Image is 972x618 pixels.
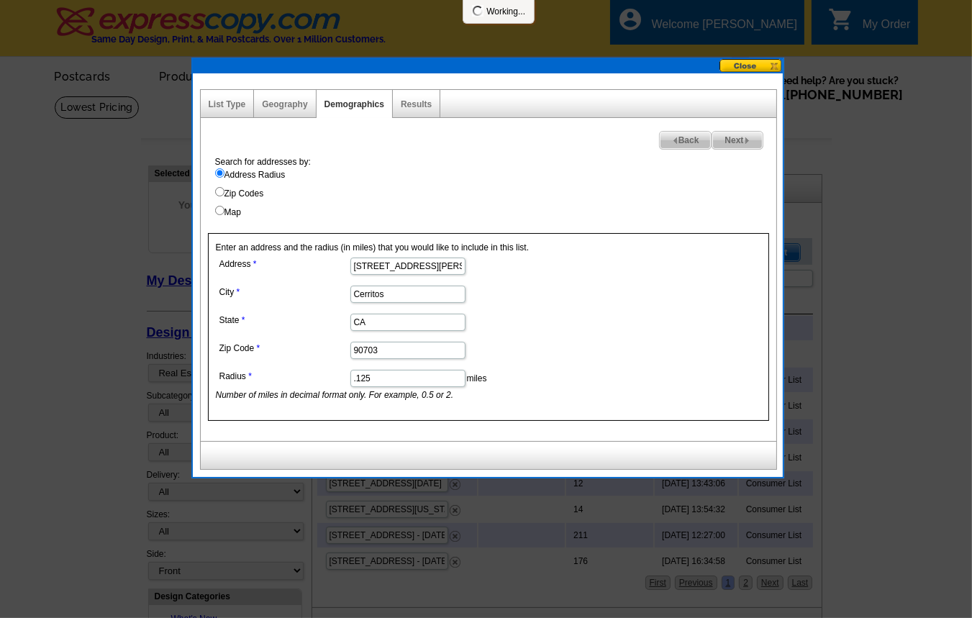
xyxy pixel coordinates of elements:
label: Radius [219,370,349,383]
img: loading... [472,5,483,17]
input: Address Radius [215,168,224,178]
label: Zip Code [219,342,349,355]
dd: miles [216,366,599,401]
input: Map [215,206,224,215]
label: City [219,286,349,299]
img: button-next-arrow-gray.png [744,137,750,144]
img: button-prev-arrow-gray.png [672,137,678,144]
a: Next [712,131,763,150]
span: Next [712,132,762,149]
label: Address Radius [215,168,776,181]
label: Zip Codes [215,187,776,200]
label: Address [219,258,349,271]
div: Search for addresses by: [208,155,776,219]
input: Zip Codes [215,187,224,196]
label: State [219,314,349,327]
a: Geography [262,99,307,109]
iframe: LiveChat chat widget [684,283,972,618]
div: Enter an address and the radius (in miles) that you would like to include in this list. [208,233,769,421]
a: Results [401,99,432,109]
i: Number of miles in decimal format only. For example, 0.5 or 2. [216,390,454,400]
span: Back [660,132,712,149]
a: Demographics [324,99,384,109]
a: Back [659,131,712,150]
label: Map [215,206,776,219]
